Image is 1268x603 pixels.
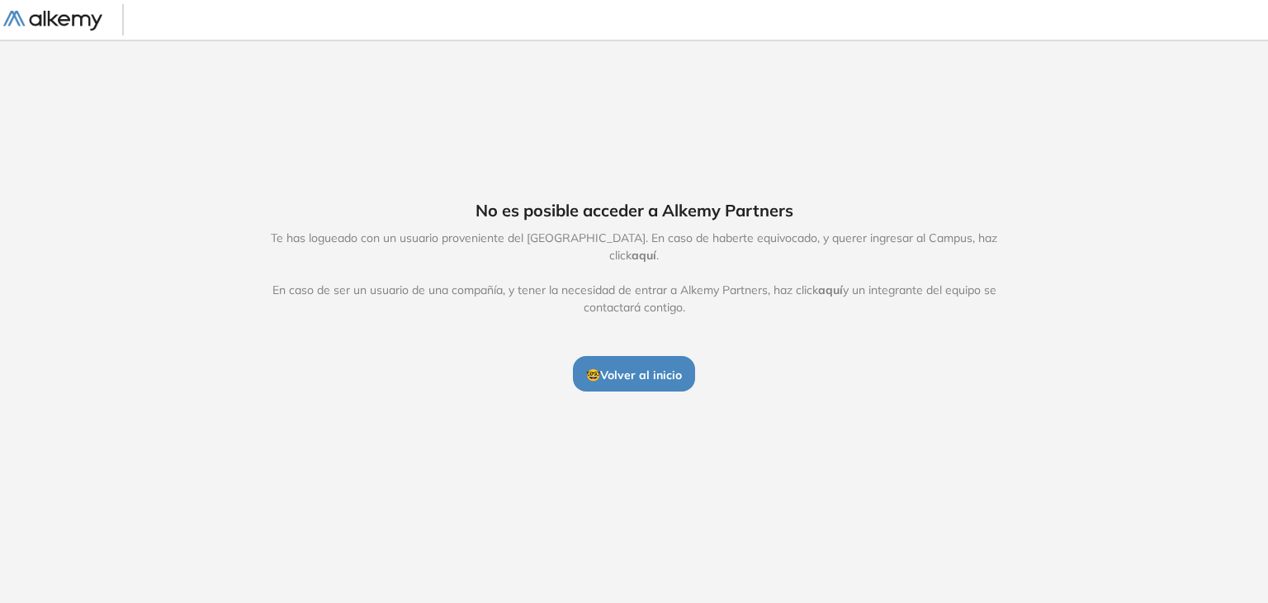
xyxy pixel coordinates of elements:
[573,356,695,391] button: 🤓Volver al inicio
[3,11,102,31] img: Logo
[632,248,656,263] span: aquí
[253,230,1015,316] span: Te has logueado con un usuario proveniente del [GEOGRAPHIC_DATA]. En caso de haberte equivocado, ...
[586,368,682,382] span: 🤓 Volver al inicio
[475,198,793,223] span: No es posible acceder a Alkemy Partners
[818,283,843,297] span: aquí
